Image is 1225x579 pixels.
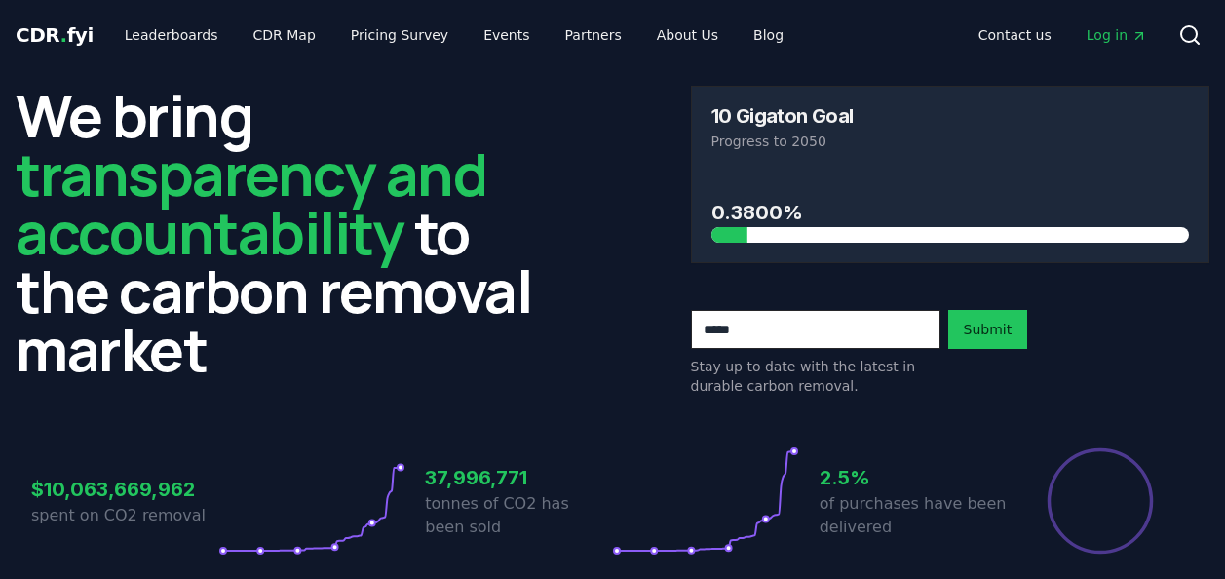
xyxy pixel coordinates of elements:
span: . [60,23,67,47]
h3: 10 Gigaton Goal [711,106,854,126]
span: Log in [1087,25,1147,45]
a: About Us [641,18,734,53]
nav: Main [109,18,799,53]
a: Leaderboards [109,18,234,53]
span: CDR fyi [16,23,94,47]
p: Progress to 2050 [711,132,1190,151]
h2: We bring to the carbon removal market [16,86,535,378]
a: Blog [738,18,799,53]
div: Percentage of sales delivered [1046,446,1155,556]
a: Contact us [963,18,1067,53]
span: transparency and accountability [16,134,486,272]
p: Stay up to date with the latest in durable carbon removal. [691,357,940,396]
p: tonnes of CO2 has been sold [425,492,612,539]
nav: Main [963,18,1163,53]
p: spent on CO2 removal [31,504,218,527]
a: CDR Map [238,18,331,53]
a: CDR.fyi [16,21,94,49]
h3: 37,996,771 [425,463,612,492]
p: of purchases have been delivered [820,492,1007,539]
h3: $10,063,669,962 [31,475,218,504]
h3: 2.5% [820,463,1007,492]
a: Pricing Survey [335,18,464,53]
button: Submit [948,310,1028,349]
a: Log in [1071,18,1163,53]
h3: 0.3800% [711,198,1190,227]
a: Events [468,18,545,53]
a: Partners [550,18,637,53]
